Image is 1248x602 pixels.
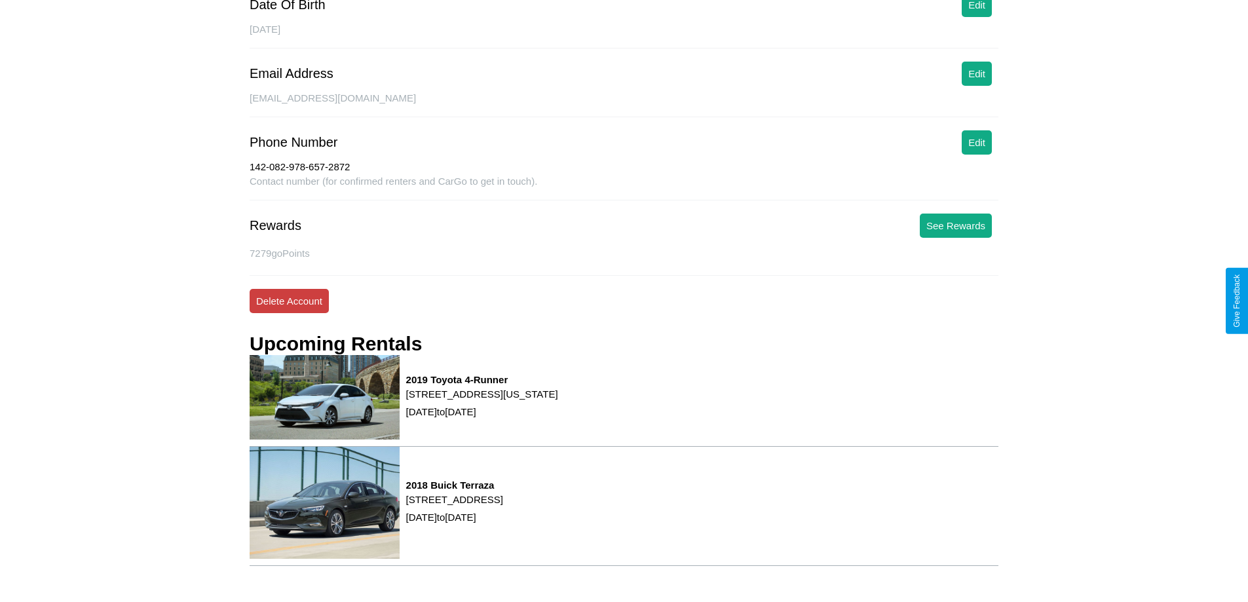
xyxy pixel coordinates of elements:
div: Give Feedback [1232,274,1241,328]
div: [EMAIL_ADDRESS][DOMAIN_NAME] [250,92,998,117]
div: Contact number (for confirmed renters and CarGo to get in touch). [250,176,998,200]
div: Rewards [250,218,301,233]
button: Edit [962,130,992,155]
p: 7279 goPoints [250,244,998,262]
img: rental [250,447,400,559]
div: 142-082-978-657-2872 [250,161,998,176]
div: [DATE] [250,24,998,48]
div: Email Address [250,66,333,81]
button: Delete Account [250,289,329,313]
h3: 2018 Buick Terraza [406,480,503,491]
p: [STREET_ADDRESS][US_STATE] [406,385,558,403]
p: [DATE] to [DATE] [406,403,558,421]
img: rental [250,355,400,440]
button: Edit [962,62,992,86]
p: [STREET_ADDRESS] [406,491,503,508]
h3: 2019 Toyota 4-Runner [406,374,558,385]
h3: Upcoming Rentals [250,333,422,355]
button: See Rewards [920,214,992,238]
p: [DATE] to [DATE] [406,508,503,526]
div: Phone Number [250,135,338,150]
